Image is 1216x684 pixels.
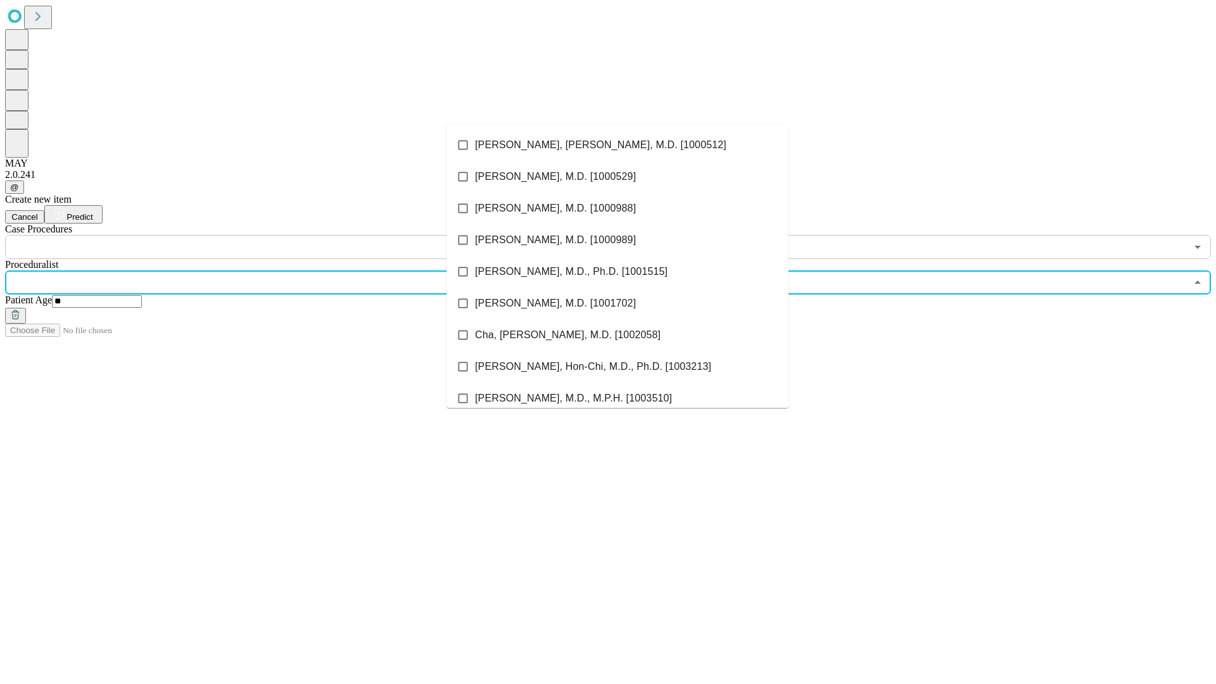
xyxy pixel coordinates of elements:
[66,212,92,222] span: Predict
[11,212,38,222] span: Cancel
[475,296,636,311] span: [PERSON_NAME], M.D. [1001702]
[1189,238,1206,256] button: Open
[5,259,58,270] span: Proceduralist
[475,201,636,216] span: [PERSON_NAME], M.D. [1000988]
[475,169,636,184] span: [PERSON_NAME], M.D. [1000529]
[1189,274,1206,291] button: Close
[475,232,636,248] span: [PERSON_NAME], M.D. [1000989]
[5,169,1211,180] div: 2.0.241
[475,264,668,279] span: [PERSON_NAME], M.D., Ph.D. [1001515]
[475,327,661,343] span: Cha, [PERSON_NAME], M.D. [1002058]
[5,294,52,305] span: Patient Age
[475,359,711,374] span: [PERSON_NAME], Hon-Chi, M.D., Ph.D. [1003213]
[5,158,1211,169] div: MAY
[10,182,19,192] span: @
[5,180,24,194] button: @
[5,224,72,234] span: Scheduled Procedure
[5,194,72,205] span: Create new item
[475,137,726,153] span: [PERSON_NAME], [PERSON_NAME], M.D. [1000512]
[44,205,103,224] button: Predict
[475,391,672,406] span: [PERSON_NAME], M.D., M.P.H. [1003510]
[5,210,44,224] button: Cancel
